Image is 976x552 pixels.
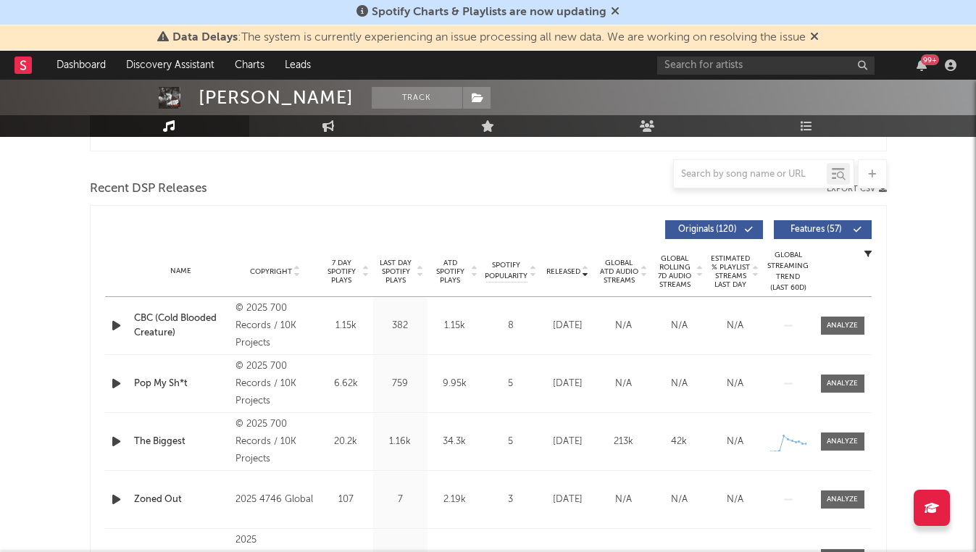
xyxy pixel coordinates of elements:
[543,493,592,507] div: [DATE]
[372,7,606,18] span: Spotify Charts & Playlists are now updating
[921,54,939,65] div: 99 +
[431,319,478,333] div: 1.15k
[46,51,116,80] a: Dashboard
[711,493,759,507] div: N/A
[235,491,314,509] div: 2025 4746 Global
[767,250,810,293] div: Global Streaming Trend (Last 60D)
[711,377,759,391] div: N/A
[377,435,424,449] div: 1.16k
[611,7,620,18] span: Dismiss
[250,267,292,276] span: Copyright
[599,493,648,507] div: N/A
[655,377,704,391] div: N/A
[783,225,850,234] span: Features ( 57 )
[543,377,592,391] div: [DATE]
[377,259,415,285] span: Last Day Spotify Plays
[675,225,741,234] span: Originals ( 120 )
[546,267,580,276] span: Released
[235,300,314,352] div: © 2025 700 Records / 10K Projects
[655,254,695,289] span: Global Rolling 7D Audio Streams
[543,435,592,449] div: [DATE]
[711,254,751,289] span: Estimated % Playlist Streams Last Day
[917,59,927,71] button: 99+
[172,32,806,43] span: : The system is currently experiencing an issue processing all new data. We are working on resolv...
[655,435,704,449] div: 42k
[225,51,275,80] a: Charts
[711,319,759,333] div: N/A
[674,169,827,180] input: Search by song name or URL
[90,180,207,198] span: Recent DSP Releases
[372,87,462,109] button: Track
[322,377,370,391] div: 6.62k
[134,266,229,277] div: Name
[322,319,370,333] div: 1.15k
[134,377,229,391] a: Pop My Sh*t
[485,260,527,282] span: Spotify Popularity
[431,435,478,449] div: 34.3k
[377,493,424,507] div: 7
[599,377,648,391] div: N/A
[657,57,875,75] input: Search for artists
[431,377,478,391] div: 9.95k
[543,319,592,333] div: [DATE]
[322,259,361,285] span: 7 Day Spotify Plays
[322,435,370,449] div: 20.2k
[116,51,225,80] a: Discovery Assistant
[655,493,704,507] div: N/A
[655,319,704,333] div: N/A
[235,416,314,468] div: © 2025 700 Records / 10K Projects
[774,220,872,239] button: Features(57)
[711,435,759,449] div: N/A
[431,493,478,507] div: 2.19k
[485,493,536,507] div: 3
[235,358,314,410] div: © 2025 700 Records / 10K Projects
[275,51,321,80] a: Leads
[810,32,819,43] span: Dismiss
[199,87,354,109] div: [PERSON_NAME]
[599,319,648,333] div: N/A
[431,259,470,285] span: ATD Spotify Plays
[172,32,238,43] span: Data Delays
[377,377,424,391] div: 759
[827,185,887,193] button: Export CSV
[485,319,536,333] div: 8
[134,493,229,507] a: Zoned Out
[134,435,229,449] a: The Biggest
[485,435,536,449] div: 5
[665,220,763,239] button: Originals(120)
[485,377,536,391] div: 5
[134,311,229,340] a: CBC (Cold Blooded Creature)
[599,435,648,449] div: 213k
[322,493,370,507] div: 107
[377,319,424,333] div: 382
[599,259,639,285] span: Global ATD Audio Streams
